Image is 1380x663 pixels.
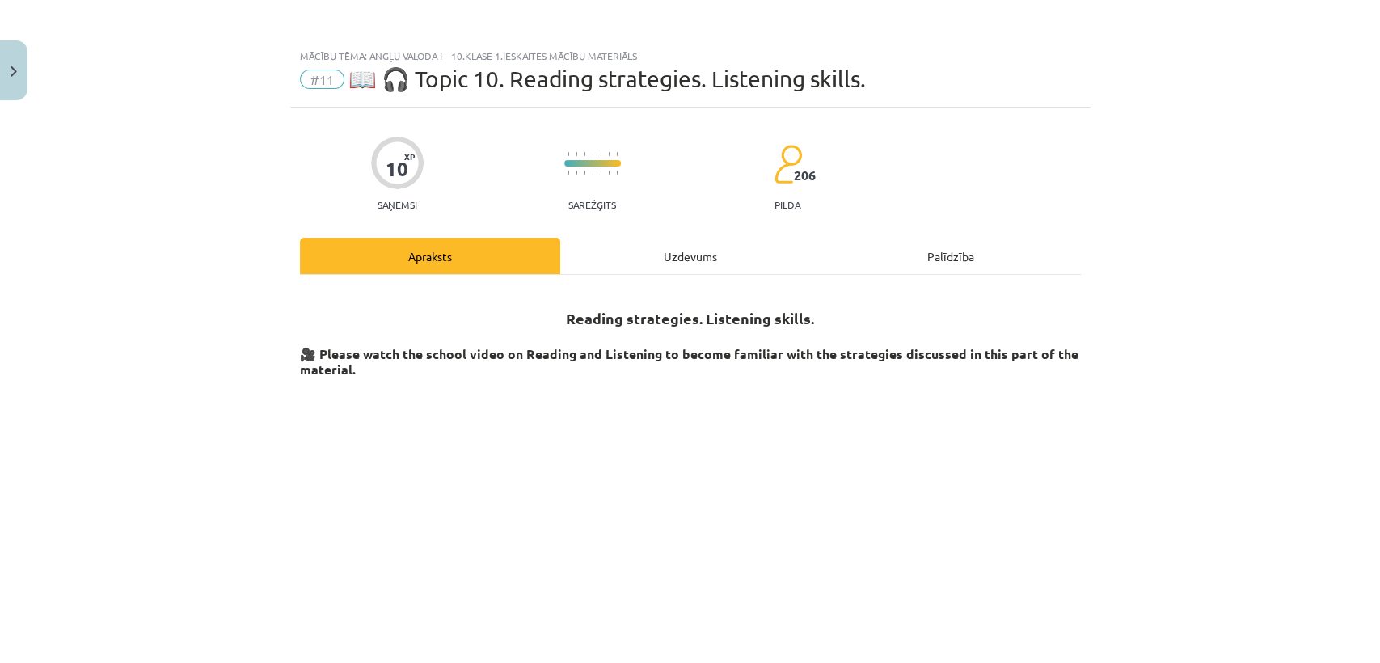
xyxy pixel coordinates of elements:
div: Uzdevums [560,238,821,274]
img: icon-short-line-57e1e144782c952c97e751825c79c345078a6d821885a25fce030b3d8c18986b.svg [576,171,577,175]
div: Palīdzība [821,238,1081,274]
span: 206 [794,168,816,183]
img: icon-short-line-57e1e144782c952c97e751825c79c345078a6d821885a25fce030b3d8c18986b.svg [616,152,618,156]
img: icon-short-line-57e1e144782c952c97e751825c79c345078a6d821885a25fce030b3d8c18986b.svg [592,171,593,175]
img: icon-short-line-57e1e144782c952c97e751825c79c345078a6d821885a25fce030b3d8c18986b.svg [600,152,601,156]
img: icon-short-line-57e1e144782c952c97e751825c79c345078a6d821885a25fce030b3d8c18986b.svg [576,152,577,156]
p: Saņemsi [371,199,424,210]
img: icon-short-line-57e1e144782c952c97e751825c79c345078a6d821885a25fce030b3d8c18986b.svg [608,171,610,175]
strong: 🎥 Please watch the school video on Reading and Listening to become familiar with the strategies d... [300,345,1078,378]
strong: Reading strategies. Listening skills. [566,309,814,327]
div: 10 [386,158,408,180]
span: 📖 🎧 Topic 10. Reading strategies. Listening skills. [348,65,866,92]
img: icon-short-line-57e1e144782c952c97e751825c79c345078a6d821885a25fce030b3d8c18986b.svg [592,152,593,156]
img: icon-short-line-57e1e144782c952c97e751825c79c345078a6d821885a25fce030b3d8c18986b.svg [600,171,601,175]
img: icon-short-line-57e1e144782c952c97e751825c79c345078a6d821885a25fce030b3d8c18986b.svg [568,171,569,175]
div: Mācību tēma: Angļu valoda i - 10.klase 1.ieskaites mācību materiāls [300,50,1081,61]
img: icon-short-line-57e1e144782c952c97e751825c79c345078a6d821885a25fce030b3d8c18986b.svg [616,171,618,175]
img: icon-short-line-57e1e144782c952c97e751825c79c345078a6d821885a25fce030b3d8c18986b.svg [568,152,569,156]
img: icon-short-line-57e1e144782c952c97e751825c79c345078a6d821885a25fce030b3d8c18986b.svg [608,152,610,156]
p: pilda [774,199,800,210]
img: icon-short-line-57e1e144782c952c97e751825c79c345078a6d821885a25fce030b3d8c18986b.svg [584,152,585,156]
p: Sarežģīts [568,199,616,210]
img: students-c634bb4e5e11cddfef0936a35e636f08e4e9abd3cc4e673bd6f9a4125e45ecb1.svg [774,144,802,184]
span: #11 [300,70,344,89]
span: XP [404,152,415,161]
img: icon-close-lesson-0947bae3869378f0d4975bcd49f059093ad1ed9edebbc8119c70593378902aed.svg [11,66,17,77]
img: icon-short-line-57e1e144782c952c97e751825c79c345078a6d821885a25fce030b3d8c18986b.svg [584,171,585,175]
div: Apraksts [300,238,560,274]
